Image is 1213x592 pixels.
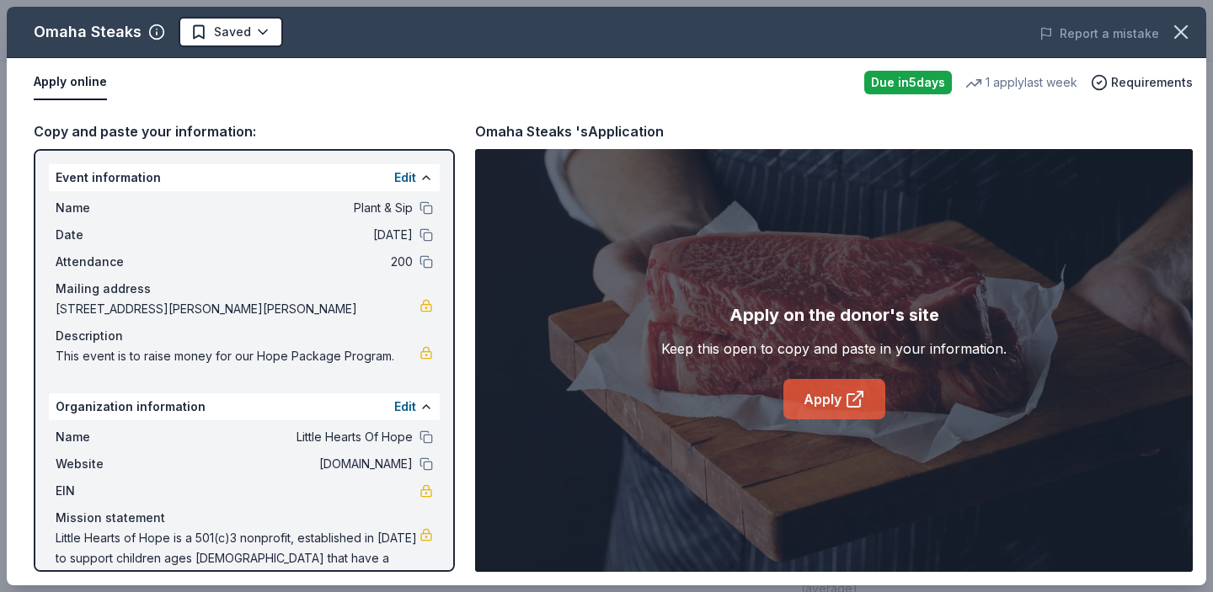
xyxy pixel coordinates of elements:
div: Due in 5 days [864,71,952,94]
span: Attendance [56,252,168,272]
div: Omaha Steaks [34,19,142,45]
span: [STREET_ADDRESS][PERSON_NAME][PERSON_NAME] [56,299,419,319]
button: Requirements [1091,72,1193,93]
button: Saved [179,17,283,47]
div: Mission statement [56,508,433,528]
div: 1 apply last week [965,72,1077,93]
div: Event information [49,164,440,191]
div: Mailing address [56,279,433,299]
span: Website [56,454,168,474]
span: Plant & Sip [168,198,413,218]
button: Report a mistake [1039,24,1159,44]
button: Edit [394,168,416,188]
span: Name [56,198,168,218]
span: Little Hearts Of Hope [168,427,413,447]
span: [DOMAIN_NAME] [168,454,413,474]
div: Copy and paste your information: [34,120,455,142]
span: [DATE] [168,225,413,245]
span: EIN [56,481,168,501]
span: Saved [214,22,251,42]
span: 200 [168,252,413,272]
div: Keep this open to copy and paste in your information. [661,339,1007,359]
span: Little Hearts of Hope is a 501(c)3 nonprofit, established in [DATE] to support children ages [DEM... [56,528,419,589]
button: Edit [394,397,416,417]
span: This event is to raise money for our Hope Package Program. [56,346,419,366]
a: Apply [783,379,885,419]
div: Omaha Steaks 's Application [475,120,664,142]
span: Name [56,427,168,447]
div: Description [56,326,433,346]
div: Organization information [49,393,440,420]
button: Apply online [34,65,107,100]
span: Requirements [1111,72,1193,93]
span: Date [56,225,168,245]
div: Apply on the donor's site [729,301,939,328]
